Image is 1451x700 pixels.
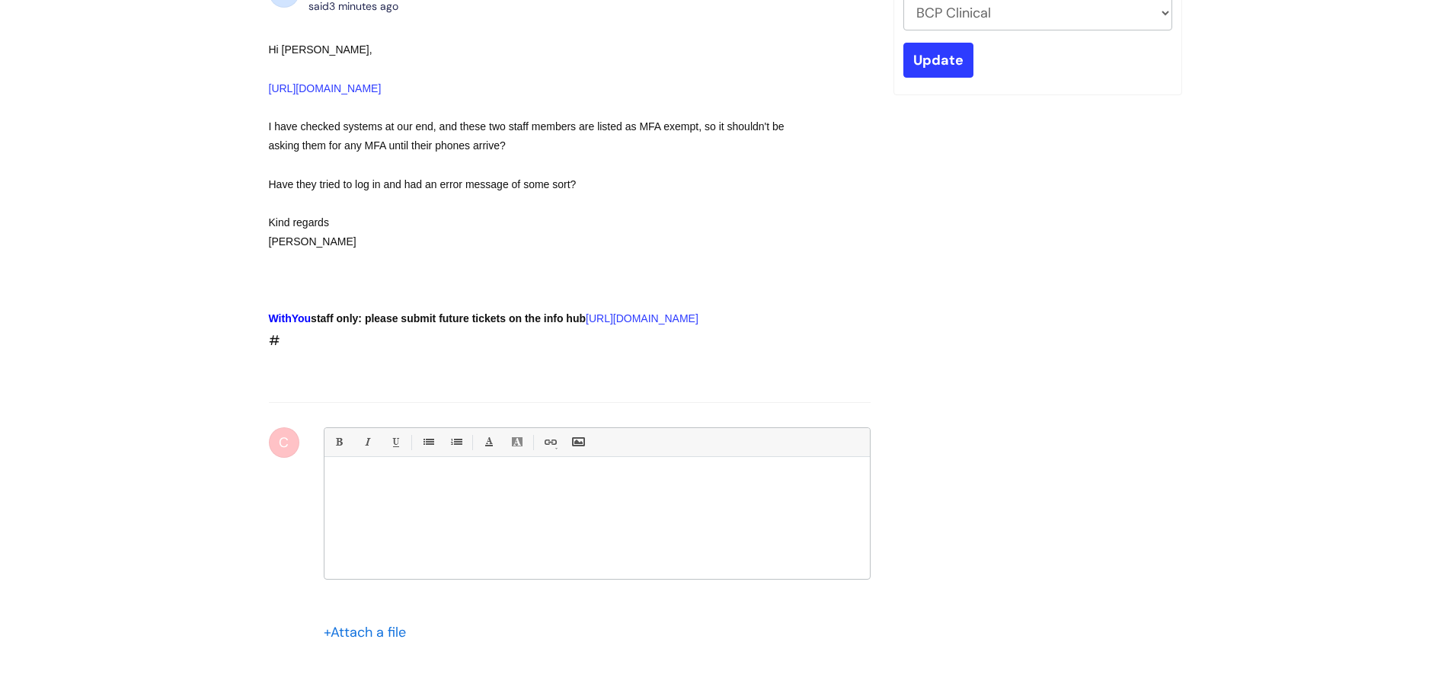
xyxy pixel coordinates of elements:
[418,433,437,452] a: • Unordered List (Ctrl-Shift-7)
[269,312,586,324] strong: staff only: please submit future tickets on the info hub
[269,40,816,98] div: Hi [PERSON_NAME],
[324,620,415,644] div: Attach a file
[586,312,698,324] a: [URL][DOMAIN_NAME]
[540,433,559,452] a: Link
[269,82,382,94] a: [URL][DOMAIN_NAME]
[329,433,348,452] a: Bold (Ctrl-B)
[479,433,498,452] a: Font Color
[269,175,816,194] div: Have they tried to log in and had an error message of some sort?
[446,433,465,452] a: 1. Ordered List (Ctrl-Shift-8)
[269,117,816,155] div: I have checked systems at our end, and these two staff members are listed as MFA exempt, so it sh...
[568,433,587,452] a: Insert Image...
[357,433,376,452] a: Italic (Ctrl-I)
[269,312,312,324] span: WithYou
[385,433,404,452] a: Underline(Ctrl-U)
[269,40,816,353] div: #
[507,433,526,452] a: Back Color
[269,427,299,458] div: C
[903,43,973,78] input: Update
[269,213,816,232] div: Kind regards
[269,232,816,251] div: [PERSON_NAME]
